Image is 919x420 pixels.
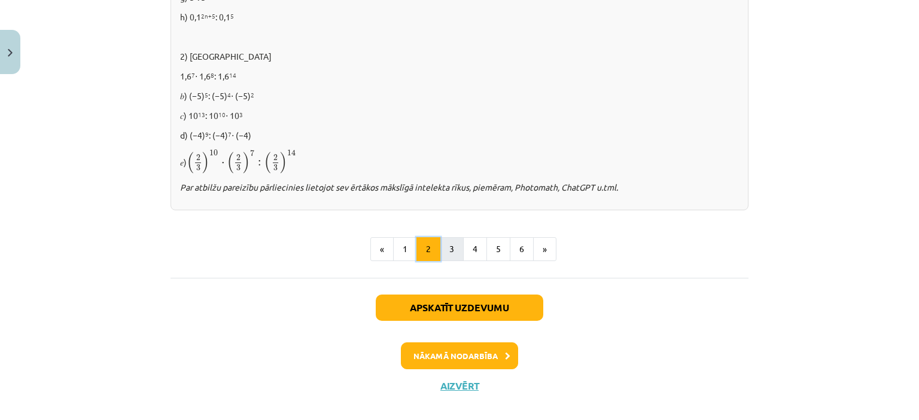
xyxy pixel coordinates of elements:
[211,70,214,79] sup: 8
[180,109,739,122] p: 𝑐) 10 : 10 ⋅ 10
[280,152,287,173] span: )
[273,155,278,161] span: 2
[191,70,195,79] sup: 7
[463,237,487,261] button: 4
[393,237,417,261] button: 1
[227,152,234,173] span: (
[533,237,556,261] button: »
[196,165,200,171] span: 3
[251,90,254,99] sup: 2
[437,380,482,392] button: Aizvērt
[273,165,278,171] span: 3
[250,149,254,156] span: 7
[221,162,224,165] span: ⋅
[180,50,739,63] p: 2) [GEOGRAPHIC_DATA]
[202,152,209,173] span: )
[8,49,13,57] img: icon-close-lesson-0947bae3869378f0d4975bcd49f059093ad1ed9edebbc8119c70593378902aed.svg
[370,237,394,261] button: «
[171,237,748,261] nav: Page navigation example
[401,342,518,370] button: Nākamā nodarbība
[209,150,218,156] span: 10
[230,11,234,20] sup: 5
[229,70,236,79] sup: 14
[180,149,739,174] p: 𝑒)
[198,110,205,119] sup: 13
[180,182,618,192] i: Par atbilžu pareizību pārliecinies lietojot sev ērtākos mākslīgā intelekta rīkus, piemēram, Photo...
[440,237,464,261] button: 3
[236,165,241,171] span: 3
[187,152,194,173] span: (
[243,152,250,173] span: )
[180,129,739,142] p: d) (−4) : (−4) ⋅ (−4)
[510,237,534,261] button: 6
[376,295,543,321] button: Apskatīt uzdevumu
[180,70,739,82] p: 1,6 ⋅ 1,6 : 1,6
[258,160,261,166] span: :
[205,130,209,139] sup: 9
[236,155,241,161] span: 2
[227,90,231,99] sup: 4
[180,90,739,102] p: 𝑏) (−5) : (−5) ⋅ (−5)
[416,237,440,261] button: 2
[264,152,271,173] span: (
[180,11,739,23] p: h) 0,1 : 0,1
[486,237,510,261] button: 5
[196,155,200,161] span: 2
[287,149,296,156] span: 14
[228,130,232,139] sup: 7
[239,110,243,119] sup: 3
[205,90,208,99] sup: 5
[218,110,226,119] sup: 10
[201,11,215,20] sup: 2n+5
